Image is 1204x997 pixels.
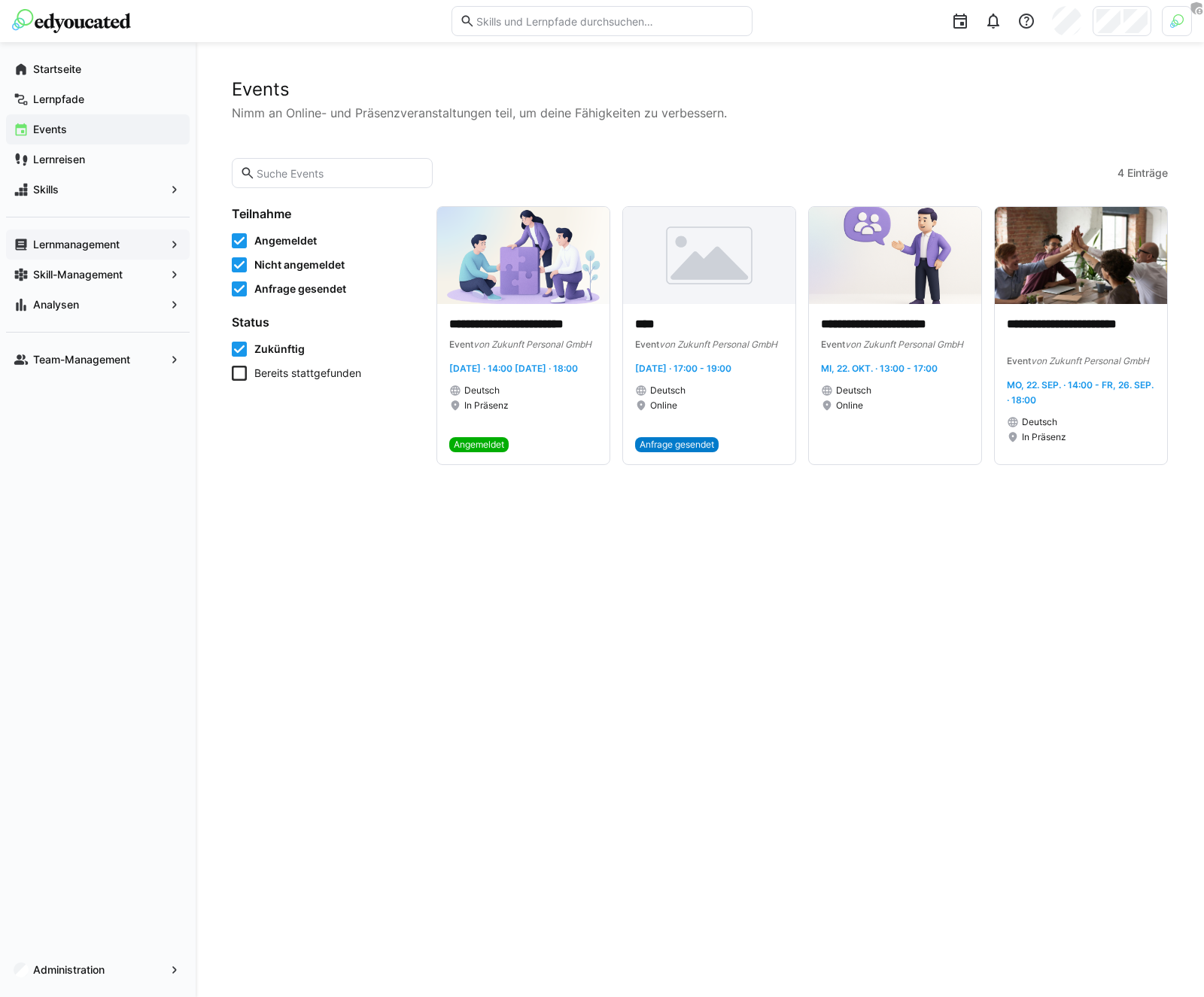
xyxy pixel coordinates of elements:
[232,104,1168,122] p: Nimm an Online- und Präsenzveranstaltungen teil, um deine Fähigkeiten zu verbessern.
[1022,431,1066,443] span: In Präsenz
[1031,355,1149,366] span: von Zukunft Personal GmbH
[232,206,418,221] h4: Teilnahme
[473,339,591,350] span: von Zukunft Personal GmbH
[845,339,963,350] span: von Zukunft Personal GmbH
[254,281,346,296] span: Anfrage gesendet
[635,339,659,350] span: Event
[1007,379,1154,406] span: Mo, 22. Sep. · 14:00 - Fr, 26. Sep. · 18:00
[449,363,578,374] span: [DATE] · 14:00 [DATE] · 18:00
[454,439,504,451] span: Angemeldet
[640,439,714,451] span: Anfrage gesendet
[464,400,509,412] span: In Präsenz
[254,257,345,272] span: Nicht angemeldet
[1022,416,1057,428] span: Deutsch
[254,342,305,357] span: Zukünftig
[821,363,938,374] span: Mi, 22. Okt. · 13:00 - 17:00
[650,385,686,397] span: Deutsch
[659,339,777,350] span: von Zukunft Personal GmbH
[995,207,1167,304] img: image
[650,400,677,412] span: Online
[464,385,500,397] span: Deutsch
[623,207,795,304] img: image
[254,366,361,381] span: Bereits stattgefunden
[836,400,863,412] span: Online
[437,207,610,304] img: image
[254,233,317,248] span: Angemeldet
[475,14,744,28] input: Skills und Lernpfade durchsuchen…
[836,385,871,397] span: Deutsch
[1117,166,1124,181] span: 4
[635,363,731,374] span: [DATE] · 17:00 - 19:00
[232,315,418,330] h4: Status
[232,78,1168,101] h2: Events
[1127,166,1168,181] span: Einträge
[821,339,845,350] span: Event
[809,207,981,304] img: image
[1007,355,1031,366] span: Event
[449,339,473,350] span: Event
[255,166,424,180] input: Suche Events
